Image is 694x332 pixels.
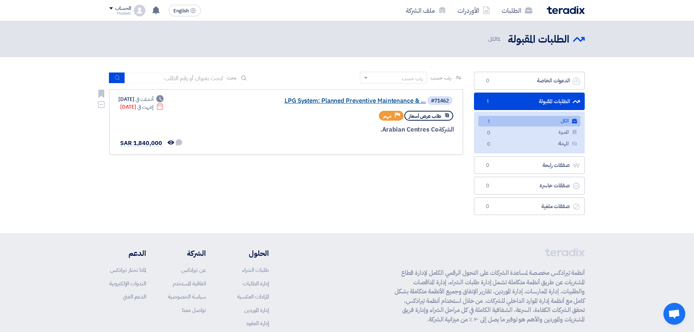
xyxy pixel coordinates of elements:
[452,2,496,19] a: الأوردرات
[134,5,145,16] img: profile_test.png
[488,35,502,43] span: الكل
[173,8,189,13] span: English
[483,162,492,169] span: 0
[280,98,426,104] a: LPG System: Planned Preventive Maintenance & ...
[474,93,585,110] a: الطلبات المقبولة1
[483,77,492,85] span: 0
[279,125,454,134] div: Arabian Centres Co.
[168,293,206,301] a: سياسة الخصوصية
[409,113,441,120] span: طلب عرض أسعار
[181,266,206,274] a: عن تيرادكس
[474,177,585,195] a: صفقات خاسرة0
[120,139,162,148] span: SAR 1,840,000
[243,280,269,288] a: إدارة الطلبات
[109,248,146,259] li: الدعم
[439,125,454,134] span: الشركة
[478,138,580,149] a: المهملة
[383,113,392,120] span: مهم
[663,303,685,325] div: دردشة مفتوحة
[125,73,227,83] input: ابحث بعنوان أو رقم الطلب
[478,127,580,138] a: المميزة
[168,248,206,259] li: الشركة
[110,266,146,274] a: لماذا تختار تيرادكس
[483,98,492,105] span: 1
[118,95,164,103] div: [DATE]
[109,280,146,288] a: الندوات الإلكترونية
[228,248,269,259] li: الحلول
[431,74,451,82] span: رتب حسب
[547,6,585,14] img: Teradix logo
[483,182,492,190] span: 0
[484,141,493,148] span: 0
[137,103,153,111] span: إنتهت في
[173,280,206,288] a: اتفاقية المستخدم
[242,266,269,274] a: طلبات الشراء
[227,74,236,82] span: بحث
[474,156,585,174] a: صفقات رابحة0
[120,103,164,111] div: [DATE]
[136,95,153,103] span: أنشئت في
[484,129,493,137] span: 0
[123,293,146,301] a: الدعم الفني
[395,268,585,324] p: أنظمة تيرادكس مخصصة لمساعدة الشركات على التحول الرقمي الكامل لإدارة قطاع المشتريات عن طريق أنظمة ...
[508,32,569,47] h2: الطلبات المقبولة
[109,11,131,15] div: Hussain
[169,5,201,16] button: English
[496,2,538,19] a: الطلبات
[483,203,492,210] span: 0
[478,116,580,126] a: الكل
[244,306,269,314] a: إدارة الموردين
[497,35,501,43] span: 1
[484,118,493,126] span: 1
[402,75,423,82] div: رتب حسب
[182,306,206,314] a: تواصل معنا
[246,319,269,327] a: إدارة العقود
[431,98,449,103] div: #71462
[474,72,585,90] a: الدعوات الخاصة0
[115,5,131,12] div: الحساب
[400,2,452,19] a: ملف الشركة
[237,293,269,301] a: المزادات العكسية
[474,198,585,215] a: صفقات ملغية0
